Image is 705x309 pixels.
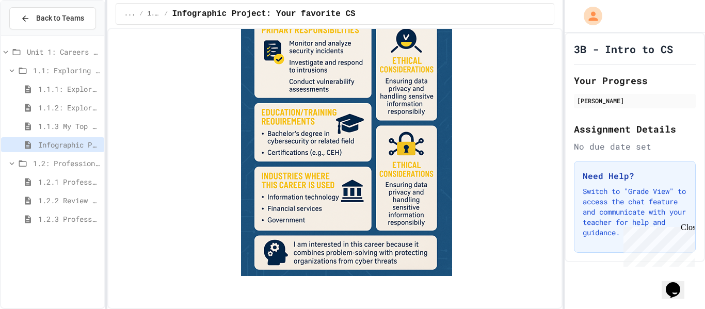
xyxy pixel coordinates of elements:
div: Chat with us now!Close [4,4,71,66]
span: Back to Teams [36,13,84,24]
span: / [139,10,143,18]
span: Unit 1: Careers & Professionalism [27,46,100,57]
h2: Assignment Details [574,122,696,136]
span: 1.2.2 Review - Professional Communication [38,195,100,206]
div: No due date set [574,140,696,153]
span: 1.1: Exploring CS Careers [148,10,161,18]
div: [PERSON_NAME] [577,96,693,105]
span: 1.1.3 My Top 3 CS Careers! [38,121,100,132]
button: Back to Teams [9,7,96,29]
span: Infographic Project: Your favorite CS [38,139,100,150]
h1: 3B - Intro to CS [574,42,673,56]
p: Switch to "Grade View" to access the chat feature and communicate with your teacher for help and ... [583,186,687,238]
div: My Account [573,4,605,28]
span: 1.1: Exploring CS Careers [33,65,100,76]
h2: Your Progress [574,73,696,88]
span: / [164,10,168,18]
span: 1.2.3 Professional Communication Challenge [38,214,100,224]
span: 1.1.1: Exploring CS Careers [38,84,100,94]
span: Infographic Project: Your favorite CS [172,8,355,20]
iframe: chat widget [619,223,695,267]
span: ... [124,10,136,18]
span: 1.2: Professional Communication [33,158,100,169]
span: 1.2.1 Professional Communication [38,176,100,187]
iframe: chat widget [662,268,695,299]
h3: Need Help? [583,170,687,182]
span: 1.1.2: Exploring CS Careers - Review [38,102,100,113]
